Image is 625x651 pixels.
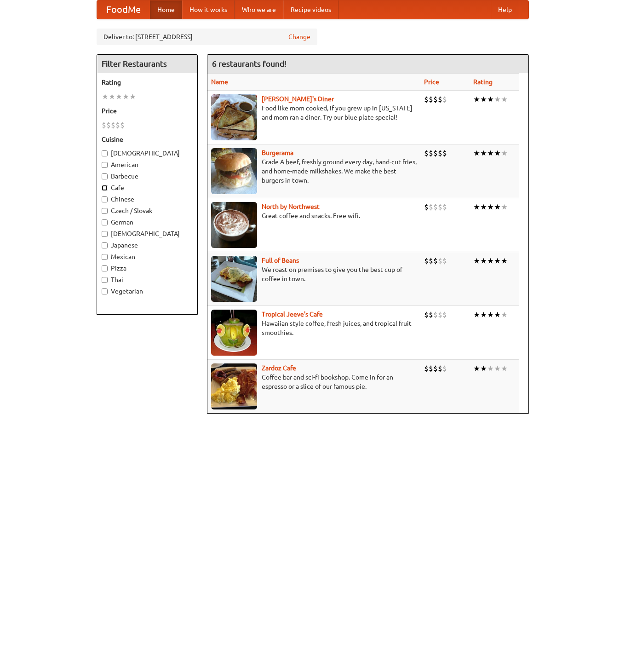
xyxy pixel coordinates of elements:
[211,78,228,86] a: Name
[115,92,122,102] li: ★
[491,0,519,19] a: Help
[97,0,150,19] a: FoodMe
[424,94,429,104] li: $
[438,256,442,266] li: $
[429,202,433,212] li: $
[487,94,494,104] li: ★
[480,310,487,320] li: ★
[442,202,447,212] li: $
[211,319,417,337] p: Hawaiian style coffee, fresh juices, and tropical fruit smoothies.
[480,363,487,374] li: ★
[487,363,494,374] li: ★
[211,157,417,185] p: Grade A beef, freshly ground every day, hand-cut fries, and home-made milkshakes. We make the bes...
[429,94,433,104] li: $
[102,231,108,237] input: [DEMOGRAPHIC_DATA]
[211,256,257,302] img: beans.jpg
[211,310,257,356] img: jeeves.jpg
[501,94,508,104] li: ★
[102,173,108,179] input: Barbecue
[473,94,480,104] li: ★
[211,104,417,122] p: Food like mom cooked, if you grew up in [US_STATE] and mom ran a diner. Try our blue plate special!
[473,148,480,158] li: ★
[102,254,108,260] input: Mexican
[487,256,494,266] li: ★
[473,202,480,212] li: ★
[102,208,108,214] input: Czech / Slovak
[442,256,447,266] li: $
[487,202,494,212] li: ★
[262,311,323,318] a: Tropical Jeeve's Cafe
[438,310,442,320] li: $
[102,288,108,294] input: Vegetarian
[102,183,193,192] label: Cafe
[102,287,193,296] label: Vegetarian
[501,363,508,374] li: ★
[433,310,438,320] li: $
[438,202,442,212] li: $
[150,0,182,19] a: Home
[120,120,125,130] li: $
[102,218,193,227] label: German
[211,265,417,283] p: We roast on premises to give you the best cup of coffee in town.
[424,202,429,212] li: $
[288,32,310,41] a: Change
[111,120,115,130] li: $
[494,148,501,158] li: ★
[480,256,487,266] li: ★
[115,120,120,130] li: $
[102,78,193,87] h5: Rating
[102,150,108,156] input: [DEMOGRAPHIC_DATA]
[433,202,438,212] li: $
[494,256,501,266] li: ★
[501,310,508,320] li: ★
[212,59,287,68] ng-pluralize: 6 restaurants found!
[494,202,501,212] li: ★
[102,162,108,168] input: American
[182,0,235,19] a: How it works
[262,364,296,372] a: Zardoz Cafe
[262,95,334,103] a: [PERSON_NAME]'s Diner
[262,149,293,156] a: Burgerama
[102,219,108,225] input: German
[473,363,480,374] li: ★
[129,92,136,102] li: ★
[480,94,487,104] li: ★
[429,310,433,320] li: $
[262,257,299,264] b: Full of Beans
[501,148,508,158] li: ★
[283,0,338,19] a: Recipe videos
[102,149,193,158] label: [DEMOGRAPHIC_DATA]
[424,78,439,86] a: Price
[102,241,193,250] label: Japanese
[211,148,257,194] img: burgerama.jpg
[480,148,487,158] li: ★
[487,310,494,320] li: ★
[211,202,257,248] img: north.jpg
[122,92,129,102] li: ★
[433,148,438,158] li: $
[262,203,320,210] a: North by Northwest
[106,120,111,130] li: $
[442,94,447,104] li: $
[480,202,487,212] li: ★
[473,256,480,266] li: ★
[501,202,508,212] li: ★
[424,256,429,266] li: $
[424,310,429,320] li: $
[442,363,447,374] li: $
[211,373,417,391] p: Coffee bar and sci-fi bookshop. Come in for an espresso or a slice of our famous pie.
[211,211,417,220] p: Great coffee and snacks. Free wifi.
[433,94,438,104] li: $
[429,256,433,266] li: $
[102,242,108,248] input: Japanese
[97,55,197,73] h4: Filter Restaurants
[102,172,193,181] label: Barbecue
[494,363,501,374] li: ★
[442,310,447,320] li: $
[433,256,438,266] li: $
